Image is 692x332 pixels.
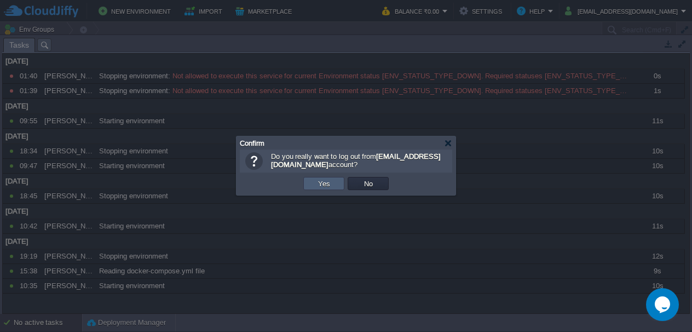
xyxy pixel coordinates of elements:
span: Do you really want to log out from account? [271,152,441,169]
button: No [361,179,376,188]
span: Confirm [240,139,264,147]
button: Yes [315,179,333,188]
iframe: chat widget [646,288,681,321]
b: [EMAIL_ADDRESS][DOMAIN_NAME] [271,152,441,169]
